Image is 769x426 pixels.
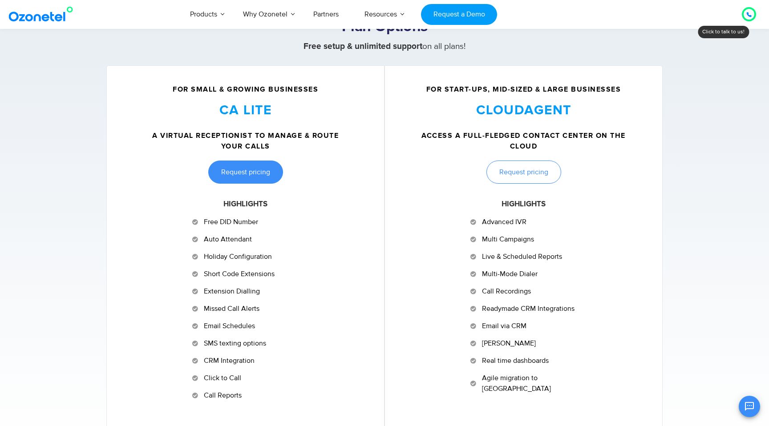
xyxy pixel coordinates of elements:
span: CRM Integration [202,355,255,366]
span: SMS texting options [202,338,266,349]
span: Click to Call [202,373,241,383]
span: Agile migration to [GEOGRAPHIC_DATA] [480,373,577,394]
span: Holiday Configuration [202,251,272,262]
span: [PERSON_NAME] [480,338,536,349]
span: Auto Attendant [202,234,252,245]
span: Free DID Number [202,217,258,227]
span: Multi-Mode Dialer [480,269,538,279]
h6: HIGHLIGHTS [398,199,649,210]
span: Advanced IVR [480,217,526,227]
span: on all plans! [304,41,465,52]
span: Email via CRM [480,321,526,331]
span: Real time dashboards [480,355,549,366]
h6: HIGHLIGHTS [120,199,371,210]
span: Call Reports [202,390,242,401]
a: Request a Demo [421,4,497,25]
span: Request pricing [221,169,270,176]
h5: A virtual receptionist to manage & route your calls [140,130,351,152]
button: Open chat [739,396,760,417]
span: Multi Campaigns [480,234,534,245]
span: Extension Dialling [202,286,260,297]
h5: For Start-ups, Mid-Sized & Large Businesses [398,86,649,93]
span: Readymade CRM Integrations [480,303,575,314]
h5: Access a full-fledged contact center on the cloud [418,130,629,152]
span: Missed Call Alerts [202,303,259,314]
h3: CLOUDAGENT [398,102,649,119]
span: Live & Scheduled Reports [480,251,562,262]
h3: CA LITE [120,102,371,119]
span: Short Code Extensions [202,269,275,279]
span: Call Recordings [480,286,531,297]
span: Email Schedules [202,321,255,331]
strong: Free setup & unlimited support [304,42,422,51]
a: Request pricing [208,161,283,184]
span: Request pricing [499,169,548,176]
h5: For Small & Growing Businesses [120,86,371,93]
a: Request pricing [486,161,561,184]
